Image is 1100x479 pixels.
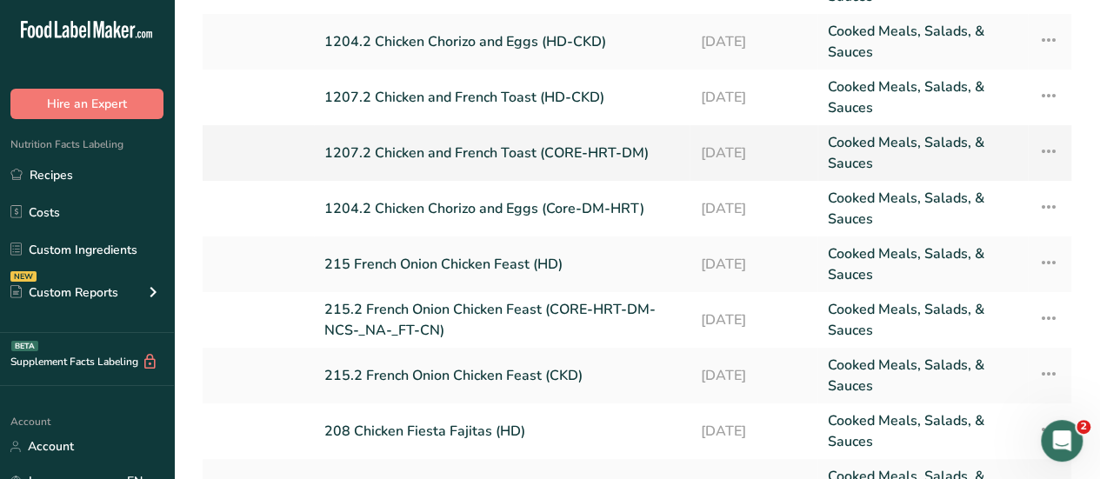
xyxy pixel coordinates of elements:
[10,271,37,282] div: NEW
[828,355,1017,396] a: Cooked Meals, Salads, & Sauces
[1041,420,1083,462] iframe: Intercom live chat
[11,341,38,351] div: BETA
[700,243,806,285] a: [DATE]
[324,188,679,230] a: 1204.2 Chicken Chorizo and Eggs (Core-DM-HRT)
[700,188,806,230] a: [DATE]
[828,410,1017,452] a: Cooked Meals, Salads, & Sauces
[828,188,1017,230] a: Cooked Meals, Salads, & Sauces
[828,132,1017,174] a: Cooked Meals, Salads, & Sauces
[324,355,679,396] a: 215.2 French Onion Chicken Feast (CKD)
[700,299,806,341] a: [DATE]
[700,132,806,174] a: [DATE]
[700,410,806,452] a: [DATE]
[700,21,806,63] a: [DATE]
[10,283,118,302] div: Custom Reports
[700,77,806,118] a: [DATE]
[828,243,1017,285] a: Cooked Meals, Salads, & Sauces
[324,299,679,341] a: 215.2 French Onion Chicken Feast (CORE-HRT-DM-NCS-_NA-_FT-CN)
[10,89,163,119] button: Hire an Expert
[828,77,1017,118] a: Cooked Meals, Salads, & Sauces
[324,243,679,285] a: 215 French Onion Chicken Feast (HD)
[324,132,679,174] a: 1207.2 Chicken and French Toast (CORE-HRT-DM)
[324,410,679,452] a: 208 Chicken Fiesta Fajitas (HD)
[324,77,679,118] a: 1207.2 Chicken and French Toast (HD-CKD)
[1077,420,1090,434] span: 2
[324,21,679,63] a: 1204.2 Chicken Chorizo and Eggs (HD-CKD)
[700,355,806,396] a: [DATE]
[828,299,1017,341] a: Cooked Meals, Salads, & Sauces
[828,21,1017,63] a: Cooked Meals, Salads, & Sauces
